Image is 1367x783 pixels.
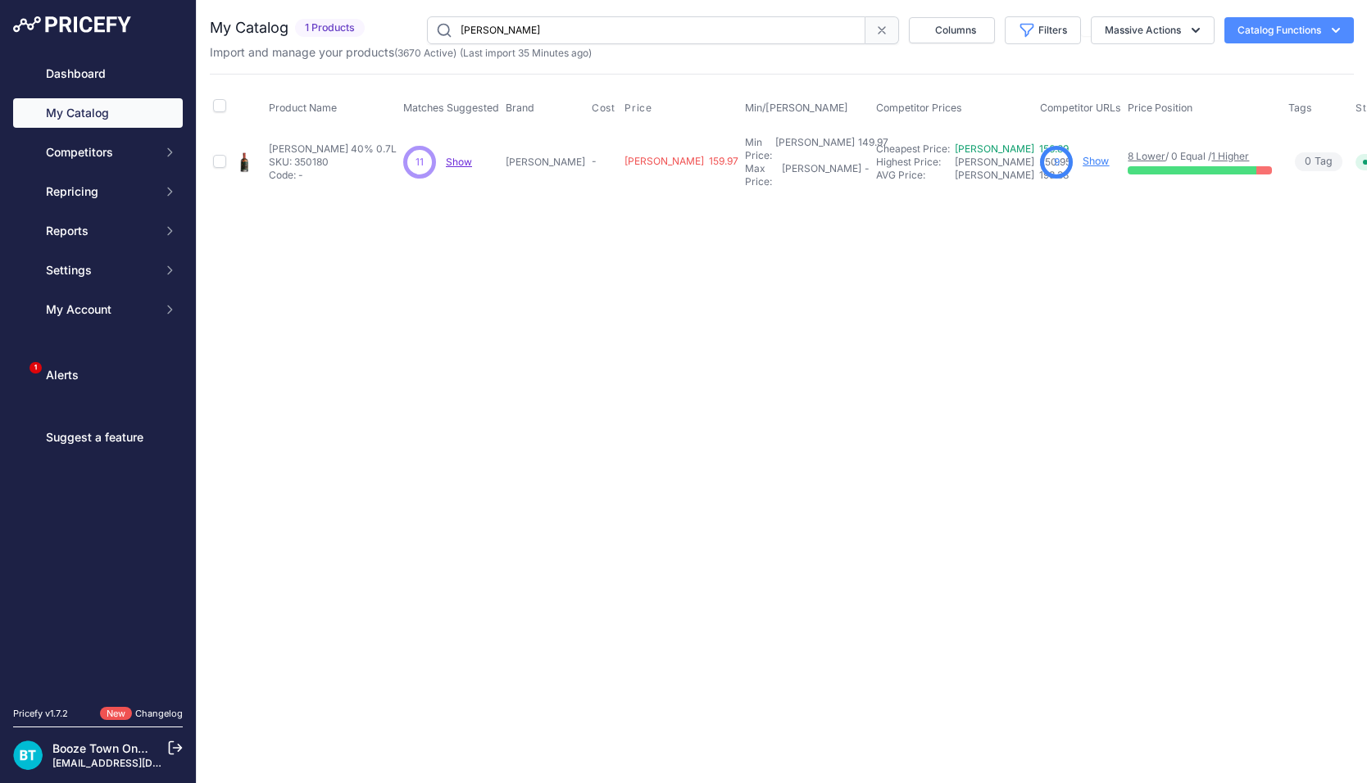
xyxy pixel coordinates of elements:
a: 3670 Active [397,47,453,59]
a: [EMAIL_ADDRESS][DOMAIN_NAME] [52,757,224,769]
span: Settings [46,262,153,278]
span: My Account [46,301,153,318]
span: Cost [592,102,615,115]
a: Changelog [135,708,183,719]
a: Show [1083,155,1109,167]
span: 1 Products [295,19,365,38]
span: Tag [1295,152,1342,171]
div: Max Price: [745,162,779,188]
a: 8 Lower [1128,150,1165,162]
span: Price Position [1128,102,1192,114]
a: Show [446,156,472,168]
h2: My Catalog [210,16,288,39]
div: [PERSON_NAME] 193.38 [955,169,1033,182]
span: 9 [1054,155,1060,170]
a: My Catalog [13,98,183,128]
span: (Last import 35 Minutes ago) [460,47,592,59]
a: Cheapest Price: [876,143,950,155]
button: Settings [13,256,183,285]
button: Reports [13,216,183,246]
span: Repricing [46,183,153,200]
p: Code: - [269,169,397,182]
p: [PERSON_NAME] 40% 0.7L [269,143,397,156]
span: New [100,707,132,721]
span: ( ) [394,47,456,59]
span: [PERSON_NAME] 250.95 [955,156,1071,168]
span: 0 [1305,154,1311,170]
nav: Sidebar [13,59,183,687]
div: Pricefy v1.7.2 [13,707,68,721]
span: Competitor URLs [1040,102,1121,114]
span: Matches Suggested [403,102,499,114]
span: Min/[PERSON_NAME] [745,102,848,114]
a: Dashboard [13,59,183,88]
button: Columns [909,17,995,43]
img: Pricefy Logo [13,16,131,33]
span: Price [624,102,652,115]
p: [PERSON_NAME] [506,156,585,169]
span: Competitors [46,144,153,161]
span: Reports [46,223,153,239]
p: Import and manage your products [210,44,592,61]
div: AVG Price: [876,169,955,182]
span: [PERSON_NAME] 159.97 [624,155,738,167]
div: 149.97 [855,136,888,162]
div: [PERSON_NAME] [775,136,855,162]
button: Price [624,102,655,115]
button: Catalog Functions [1224,17,1354,43]
button: My Account [13,295,183,324]
a: [PERSON_NAME] 156.89 [955,143,1069,155]
button: Competitors [13,138,183,167]
div: Highest Price: [876,156,955,169]
button: Cost [592,102,618,115]
a: Suggest a feature [13,423,183,452]
a: Alerts [13,360,183,390]
a: 1 Higher [1211,150,1249,162]
span: Product Name [269,102,337,114]
span: Competitor Prices [876,102,962,114]
div: - [861,162,870,188]
p: SKU: 350180 [269,156,397,169]
div: [PERSON_NAME] [782,162,861,188]
span: 11 [416,155,424,170]
span: Tags [1288,102,1312,114]
span: - [592,155,597,167]
p: / 0 Equal / [1128,150,1272,163]
span: Brand [506,102,534,114]
input: Search [427,16,865,44]
button: Massive Actions [1091,16,1215,44]
div: Min Price: [745,136,772,162]
button: Filters [1005,16,1081,44]
button: Repricing [13,177,183,206]
a: Booze Town Online [52,741,157,755]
